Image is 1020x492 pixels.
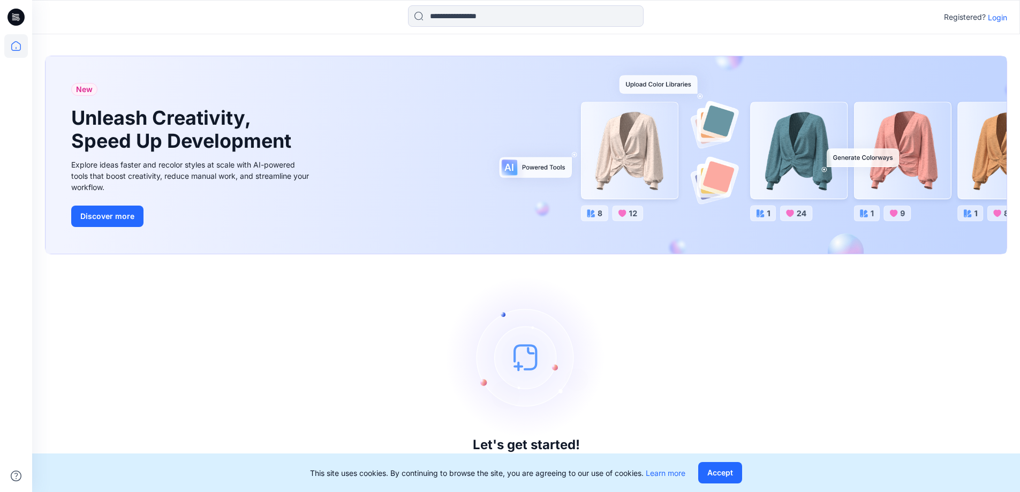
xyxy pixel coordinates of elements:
p: Login [988,12,1007,23]
a: Learn more [646,468,685,478]
p: This site uses cookies. By continuing to browse the site, you are agreeing to our use of cookies. [310,467,685,479]
h1: Unleash Creativity, Speed Up Development [71,107,296,153]
span: New [76,83,93,96]
button: Accept [698,462,742,483]
div: Explore ideas faster and recolor styles at scale with AI-powered tools that boost creativity, red... [71,159,312,193]
img: empty-state-image.svg [446,277,607,437]
button: Discover more [71,206,143,227]
h3: Let's get started! [473,437,580,452]
p: Registered? [944,11,986,24]
a: Discover more [71,206,312,227]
